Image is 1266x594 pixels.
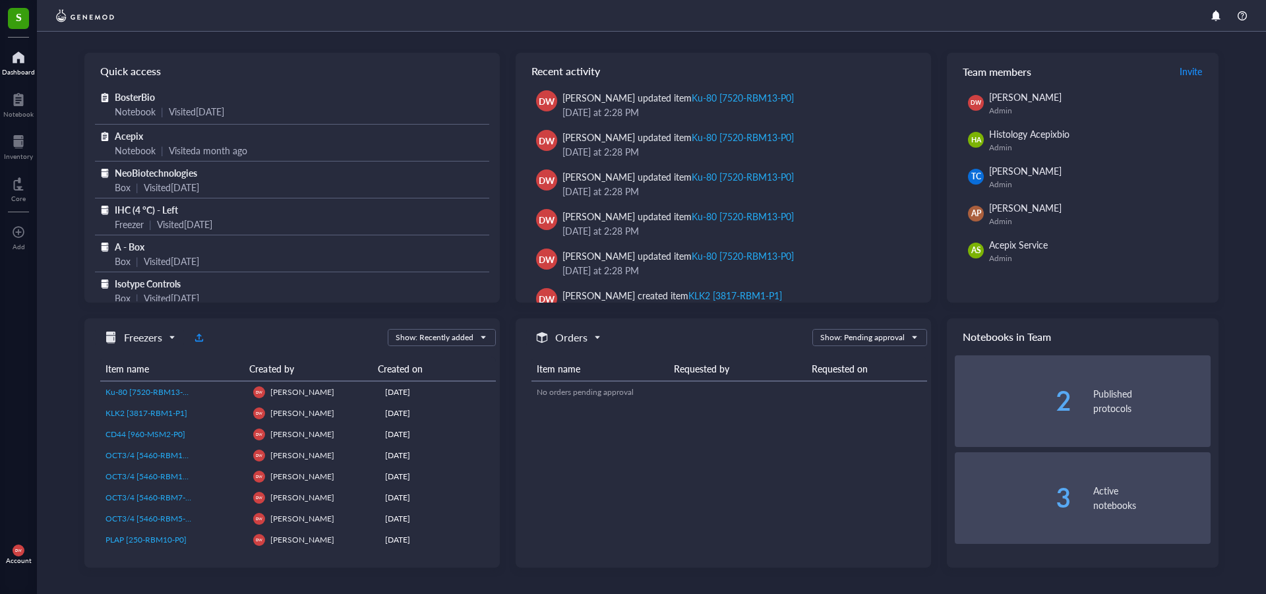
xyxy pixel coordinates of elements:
span: NeoBiotechnologies [115,166,197,179]
div: Ku-80 [7520-RBM13-P0] [692,170,794,183]
span: TC [971,171,981,183]
div: [DATE] [385,492,491,504]
div: Admin [989,216,1205,227]
span: [PERSON_NAME] [270,492,334,503]
div: [DATE] at 2:28 PM [562,184,910,198]
div: Box [115,254,131,268]
div: [DATE] [385,407,491,419]
span: Isotype Controls [115,277,181,290]
a: Core [11,173,26,202]
div: Visited [DATE] [144,180,199,194]
span: DW [256,390,262,394]
span: Acepix Service [989,238,1048,251]
a: DW[PERSON_NAME] updated itemKu-80 [7520-RBM13-P0][DATE] at 2:28 PM [526,243,920,283]
a: DW[PERSON_NAME] updated itemKu-80 [7520-RBM13-P0][DATE] at 2:28 PM [526,125,920,164]
th: Created on [373,357,485,381]
span: KLK2 [3817-RBM1-P1] [105,407,187,419]
div: Ku-80 [7520-RBM13-P0] [692,210,794,223]
div: 2 [955,388,1072,414]
div: [DATE] at 2:28 PM [562,105,910,119]
th: Created by [244,357,373,381]
div: | [161,104,164,119]
a: OCT3/4 [5460-RBM5-P0] [105,513,243,525]
div: Ku-80 [7520-RBM13-P0] [692,91,794,104]
a: CD44 [960-MSM2-P0] [105,429,243,440]
div: [DATE] [385,429,491,440]
div: | [136,254,138,268]
div: Notebook [3,110,34,118]
div: Core [11,194,26,202]
span: DW [256,453,262,458]
div: Account [6,556,32,564]
span: DW [971,98,981,107]
div: Show: Pending approval [820,332,905,343]
div: | [161,143,164,158]
div: Visited a month ago [169,143,247,158]
div: [DATE] at 2:28 PM [562,144,910,159]
span: OCT3/4 [5460-RBM7-P0] [105,492,197,503]
div: [DATE] [385,386,491,398]
div: Admin [989,105,1205,116]
a: Dashboard [2,47,35,76]
div: Show: Recently added [396,332,473,343]
div: 3 [955,485,1072,511]
span: [PERSON_NAME] [270,386,334,398]
span: [PERSON_NAME] [270,407,334,419]
span: S [16,9,22,25]
span: [PERSON_NAME] [270,450,334,461]
div: | [136,180,138,194]
div: [PERSON_NAME] updated item [562,90,794,105]
span: Invite [1180,65,1202,78]
div: Add [13,243,25,251]
a: DW[PERSON_NAME] updated itemKu-80 [7520-RBM13-P0][DATE] at 2:28 PM [526,164,920,204]
a: Ku-80 [7520-RBM13-P0] [105,386,243,398]
div: Ku-80 [7520-RBM13-P0] [692,131,794,144]
div: [DATE] [385,471,491,483]
span: PLAP [250-RBM10-P0] [105,534,187,545]
div: No orders pending approval [537,386,922,398]
img: genemod-logo [53,8,117,24]
div: [DATE] at 2:28 PM [562,223,910,238]
a: OCT3/4 [5460-RBM7-P0] [105,492,243,504]
th: Requested on [806,357,927,381]
span: AP [971,208,981,220]
span: Acepix [115,129,143,142]
div: Admin [989,179,1205,190]
div: [DATE] [385,513,491,525]
div: Notebook [115,104,156,119]
div: [PERSON_NAME] updated item [562,249,794,263]
span: OCT3/4 [5460-RBM11-P0] [105,471,202,482]
span: [PERSON_NAME] [270,471,334,482]
span: DW [15,549,22,553]
div: Box [115,291,131,305]
span: CD44 [960-MSM2-P0] [105,429,185,440]
span: A - Box [115,240,144,253]
div: Freezer [115,217,144,231]
span: DW [539,173,555,187]
div: Quick access [84,53,500,90]
div: Published protocols [1093,386,1211,415]
span: DW [539,252,555,266]
span: [PERSON_NAME] [270,513,334,524]
span: DW [256,411,262,415]
div: Admin [989,253,1205,264]
span: IHC (4 °C) - Left [115,203,178,216]
span: DW [256,516,262,521]
a: OCT3/4 [5460-RBM11-P0] [105,471,243,483]
span: DW [256,474,262,479]
div: Notebook [115,143,156,158]
span: DW [539,212,555,226]
div: Visited [DATE] [169,104,224,119]
div: [DATE] [385,534,491,546]
a: DW[PERSON_NAME] updated itemKu-80 [7520-RBM13-P0][DATE] at 2:28 PM [526,85,920,125]
span: Ku-80 [7520-RBM13-P0] [105,386,195,398]
span: HA [971,134,980,145]
div: Visited [DATE] [157,217,212,231]
a: Notebook [3,89,34,118]
div: Team members [947,53,1219,90]
span: DW [256,495,262,500]
span: DW [539,133,555,147]
div: Recent activity [516,53,931,90]
div: | [136,291,138,305]
span: BosterBio [115,90,155,104]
